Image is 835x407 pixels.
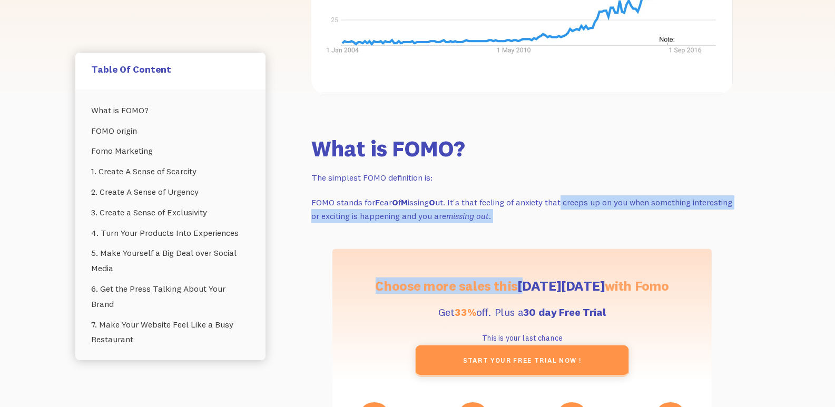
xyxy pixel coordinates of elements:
[392,197,398,207] strong: O
[311,171,733,185] p: The simplest FOMO definition is:
[91,100,250,120] a: What is FOMO?
[91,141,250,161] a: Fomo Marketing
[446,211,489,221] em: missing out
[91,161,250,182] a: 1. Create A Sense of Scarcity
[518,277,605,294] span: [DATE][DATE]
[361,277,683,294] div: Choose more sales this with Fomo
[311,135,733,162] h2: What is FOMO?
[415,345,628,376] a: Start your free trial now !
[375,197,380,207] strong: F
[91,120,250,141] a: FOMO origin
[91,202,250,222] a: 3. Create a Sense of Exclusivity
[361,305,683,319] div: Get off. Plus a
[429,197,435,207] strong: O
[91,279,250,314] a: 6. Get the Press Talking About Your Brand
[311,195,733,223] p: FOMO stands for ear f issing ut. It's that feeling of anxiety that creeps up on you when somethin...
[91,314,250,350] a: 7. Make Your Website Feel Like a Busy Restaurant
[361,331,683,345] div: This is your last chance
[91,222,250,243] a: 4. Turn Your Products Into Experiences
[91,182,250,202] a: 2. Create A Sense of Urgency
[91,63,250,75] h5: Table Of Content
[523,305,606,319] span: 30 day Free Trial
[455,305,476,319] span: 33%
[401,197,408,207] strong: M
[91,243,250,279] a: 5. Make Yourself a Big Deal over Social Media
